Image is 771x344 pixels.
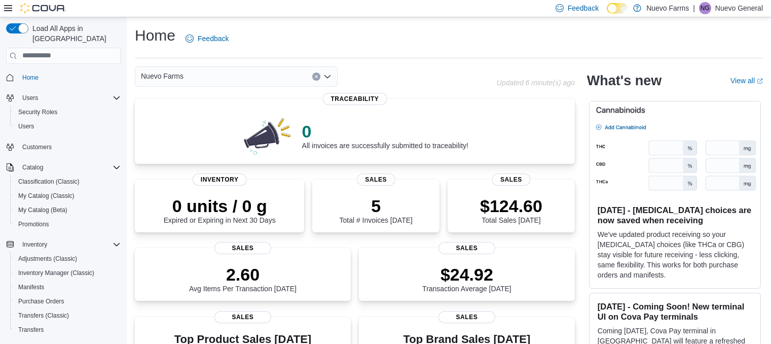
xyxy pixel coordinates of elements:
[10,189,125,203] button: My Catalog (Classic)
[14,120,38,132] a: Users
[312,73,320,81] button: Clear input
[323,73,332,81] button: Open list of options
[10,105,125,119] button: Security Roles
[10,323,125,337] button: Transfers
[10,119,125,133] button: Users
[587,73,662,89] h2: What's new
[497,79,575,87] p: Updated 6 minute(s) ago
[2,70,125,85] button: Home
[18,108,57,116] span: Security Roles
[14,176,84,188] a: Classification (Classic)
[357,174,395,186] span: Sales
[22,240,47,249] span: Inventory
[14,204,71,216] a: My Catalog (Beta)
[241,115,294,156] img: 0
[598,229,752,280] p: We've updated product receiving so your [MEDICAL_DATA] choices (like THCa or CBG) stay visible fo...
[757,78,763,84] svg: External link
[14,218,121,230] span: Promotions
[214,242,271,254] span: Sales
[214,311,271,323] span: Sales
[14,324,121,336] span: Transfers
[18,238,121,251] span: Inventory
[646,2,689,14] p: Nuevo Farms
[18,312,69,320] span: Transfers (Classic)
[10,252,125,266] button: Adjustments (Classic)
[14,204,121,216] span: My Catalog (Beta)
[14,309,121,322] span: Transfers (Classic)
[422,264,511,285] p: $24.92
[10,217,125,231] button: Promotions
[339,196,412,224] div: Total # Invoices [DATE]
[14,218,53,230] a: Promotions
[18,192,75,200] span: My Catalog (Classic)
[18,297,64,305] span: Purchase Orders
[598,301,752,322] h3: [DATE] - Coming Soon! New terminal UI on Cova Pay terminals
[18,161,121,174] span: Catalog
[701,2,710,14] span: NG
[2,160,125,175] button: Catalog
[715,2,763,14] p: Nuevo General
[14,324,48,336] a: Transfers
[14,295,68,307] a: Purchase Orders
[480,196,542,216] p: $124.60
[18,92,121,104] span: Users
[14,267,121,279] span: Inventory Manager (Classic)
[339,196,412,216] p: 5
[193,174,247,186] span: Inventory
[18,122,34,130] span: Users
[492,174,530,186] span: Sales
[10,266,125,280] button: Inventory Manager (Classic)
[302,121,468,150] div: All invoices are successfully submitted to traceability!
[699,2,711,14] div: Nuevo General
[18,283,44,291] span: Manifests
[2,237,125,252] button: Inventory
[18,238,51,251] button: Inventory
[598,205,752,225] h3: [DATE] - [MEDICAL_DATA] choices are now saved when receiving
[14,253,121,265] span: Adjustments (Classic)
[302,121,468,142] p: 0
[18,141,121,153] span: Customers
[22,74,39,82] span: Home
[14,281,48,293] a: Manifests
[693,2,695,14] p: |
[18,220,49,228] span: Promotions
[438,242,495,254] span: Sales
[189,264,297,293] div: Avg Items Per Transaction [DATE]
[14,281,121,293] span: Manifests
[141,70,183,82] span: Nuevo Farms
[568,3,599,13] span: Feedback
[14,267,98,279] a: Inventory Manager (Classic)
[14,176,121,188] span: Classification (Classic)
[10,294,125,308] button: Purchase Orders
[422,264,511,293] div: Transaction Average [DATE]
[480,196,542,224] div: Total Sales [DATE]
[18,71,121,84] span: Home
[164,196,276,216] p: 0 units / 0 g
[438,311,495,323] span: Sales
[18,255,77,263] span: Adjustments (Classic)
[135,25,175,46] h1: Home
[10,175,125,189] button: Classification (Classic)
[14,190,121,202] span: My Catalog (Classic)
[14,120,121,132] span: Users
[18,141,56,153] a: Customers
[22,163,43,171] span: Catalog
[322,93,387,105] span: Traceability
[22,94,38,102] span: Users
[28,23,121,44] span: Load All Apps in [GEOGRAPHIC_DATA]
[14,106,61,118] a: Security Roles
[198,33,229,44] span: Feedback
[18,206,67,214] span: My Catalog (Beta)
[20,3,66,13] img: Cova
[14,253,81,265] a: Adjustments (Classic)
[10,280,125,294] button: Manifests
[164,196,276,224] div: Expired or Expiring in Next 30 Days
[18,72,43,84] a: Home
[14,295,121,307] span: Purchase Orders
[730,77,763,85] a: View allExternal link
[189,264,297,285] p: 2.60
[607,3,628,14] input: Dark Mode
[18,92,42,104] button: Users
[18,269,94,277] span: Inventory Manager (Classic)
